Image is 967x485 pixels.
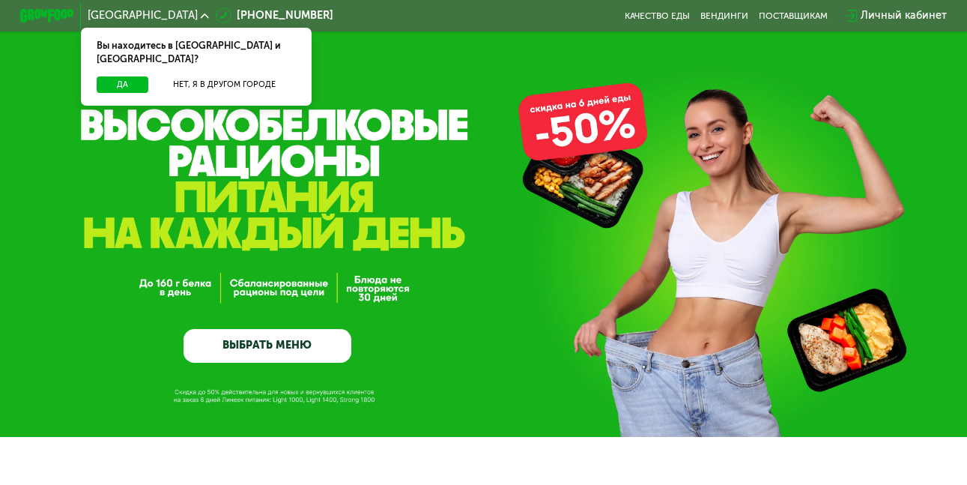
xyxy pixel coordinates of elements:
div: Личный кабинет [861,7,947,24]
div: Вы находитесь в [GEOGRAPHIC_DATA] и [GEOGRAPHIC_DATA]? [81,28,312,76]
a: Качество еды [625,10,690,21]
button: Нет, я в другом городе [154,76,295,93]
a: ВЫБРАТЬ МЕНЮ [184,329,351,363]
button: Да [97,76,148,93]
span: [GEOGRAPHIC_DATA] [88,10,198,21]
a: Вендинги [700,10,748,21]
div: поставщикам [759,10,828,21]
a: [PHONE_NUMBER] [216,7,334,24]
